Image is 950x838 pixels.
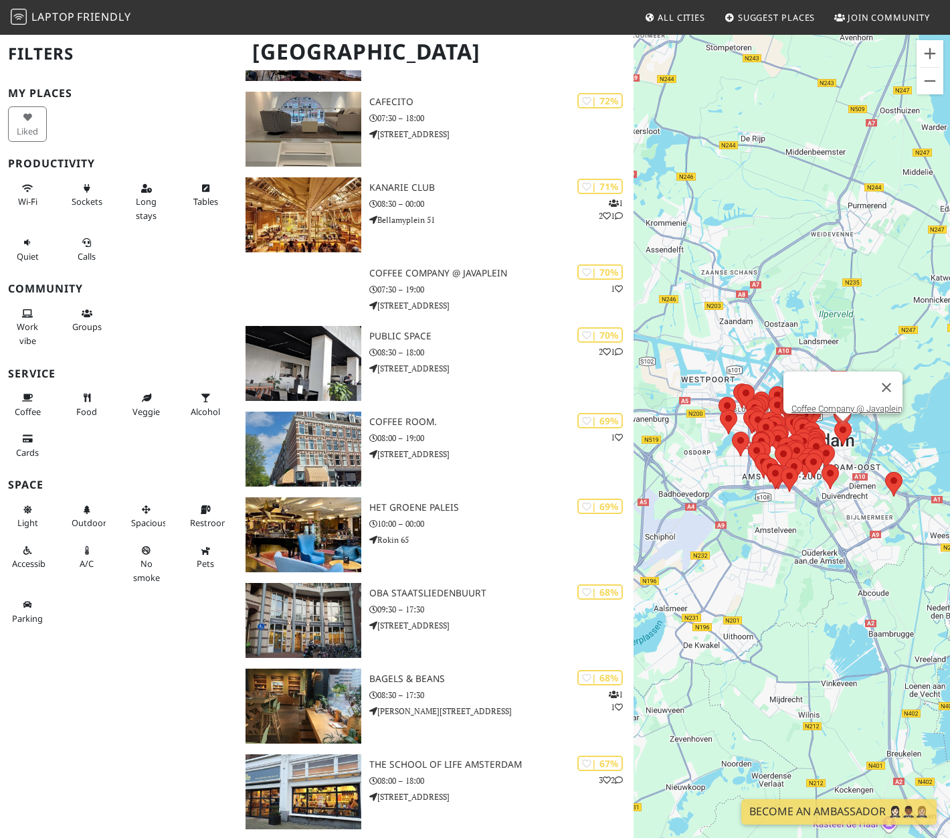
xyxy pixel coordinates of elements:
h3: Productivity [8,157,229,170]
h3: Het Groene Paleis [369,502,633,513]
button: Zoom in [917,40,943,67]
img: Kanarie Club [246,177,361,252]
span: Work-friendly tables [193,195,218,207]
p: Bellamyplein 51 [369,214,633,226]
a: Public Space | 70% 21 Public Space 08:30 – 18:00 [STREET_ADDRESS] [237,326,634,401]
div: | 72% [577,93,623,108]
p: 10:00 – 00:00 [369,517,633,530]
img: Public Space [246,326,361,401]
p: 3 2 [599,774,623,786]
img: The School of Life Amsterdam [246,754,361,829]
p: [PERSON_NAME][STREET_ADDRESS] [369,705,633,718]
h3: My Places [8,87,229,100]
span: Credit cards [16,446,39,458]
a: OBA Staatsliedenbuurt | 68% OBA Staatsliedenbuurt 09:30 – 17:30 [STREET_ADDRESS] [237,583,634,658]
span: Alcohol [191,406,220,418]
img: Bagels & Beans [246,669,361,744]
div: | 69% [577,413,623,428]
h3: Kanarie Club [369,182,633,193]
button: Calls [68,232,106,267]
img: Cafecito [246,92,361,167]
span: Quiet [17,250,39,262]
div: | 70% [577,264,623,280]
p: 07:30 – 18:00 [369,112,633,124]
span: Join Community [848,11,930,23]
p: [STREET_ADDRESS] [369,128,633,141]
p: [STREET_ADDRESS] [369,362,633,375]
button: Wi-Fi [8,177,47,213]
button: Long stays [127,177,166,226]
p: 07:30 – 19:00 [369,283,633,296]
button: Pets [186,539,225,575]
h3: OBA Staatsliedenbuurt [369,588,633,599]
img: LaptopFriendly [11,9,27,25]
span: Long stays [136,195,157,221]
span: Laptop [31,9,75,24]
span: Friendly [77,9,130,24]
div: | 68% [577,584,623,600]
h3: Space [8,479,229,491]
span: Accessible [12,558,52,570]
button: Veggie [127,387,166,422]
a: Join Community [829,5,935,29]
button: Close [870,371,902,404]
a: Suggest Places [719,5,821,29]
p: 1 1 [609,688,623,714]
h3: Cafecito [369,96,633,108]
a: Coffee Company @ Javaplein [791,404,902,414]
span: Outdoor area [72,517,106,529]
p: [STREET_ADDRESS] [369,299,633,312]
p: 08:00 – 19:00 [369,432,633,444]
p: 08:30 – 00:00 [369,197,633,210]
div: | 70% [577,327,623,343]
a: Coffee Room. | 69% 1 Coffee Room. 08:00 – 19:00 [STREET_ADDRESS] [237,412,634,487]
button: Groups [68,303,106,338]
div: | 67% [577,756,623,771]
p: 1 [611,431,623,444]
h3: Coffee Company @ Javaplein [369,268,633,279]
h3: Public Space [369,331,633,342]
span: Pet friendly [197,558,214,570]
button: Spacious [127,499,166,534]
span: Suggest Places [738,11,816,23]
div: | 68% [577,670,623,685]
span: Stable Wi-Fi [18,195,37,207]
span: All Cities [658,11,705,23]
p: [STREET_ADDRESS] [369,790,633,803]
p: 1 2 1 [599,197,623,222]
a: The School of Life Amsterdam | 67% 32 The School of Life Amsterdam 08:00 – 18:00 [STREET_ADDRESS] [237,754,634,829]
p: 08:30 – 17:30 [369,689,633,701]
button: A/C [68,539,106,575]
span: People working [17,321,38,346]
button: Outdoor [68,499,106,534]
button: Work vibe [8,303,47,351]
button: Parking [8,594,47,629]
button: Food [68,387,106,422]
span: Smoke free [133,558,160,583]
h3: Coffee Room. [369,416,633,428]
button: Quiet [8,232,47,267]
p: 09:30 – 17:30 [369,603,633,616]
a: Het Groene Paleis | 69% Het Groene Paleis 10:00 – 00:00 Rokin 65 [237,497,634,572]
span: Veggie [132,406,160,418]
img: Coffee Room. [246,412,361,487]
h1: [GEOGRAPHIC_DATA] [242,33,631,70]
button: Alcohol [186,387,225,422]
button: Light [8,499,47,534]
h3: Service [8,367,229,380]
p: 1 [611,282,623,295]
button: Cards [8,428,47,463]
p: [STREET_ADDRESS] [369,619,633,632]
p: [STREET_ADDRESS] [369,448,633,460]
a: Cafecito | 72% Cafecito 07:30 – 18:00 [STREET_ADDRESS] [237,92,634,167]
a: Kanarie Club | 71% 121 Kanarie Club 08:30 – 00:00 Bellamyplein 51 [237,177,634,252]
span: Spacious [131,517,167,529]
button: Restroom [186,499,225,534]
div: | 69% [577,499,623,514]
p: 2 1 [599,345,623,358]
button: Coffee [8,387,47,422]
a: Bagels & Beans | 68% 11 Bagels & Beans 08:30 – 17:30 [PERSON_NAME][STREET_ADDRESS] [237,669,634,744]
span: Group tables [72,321,102,333]
span: Restroom [190,517,229,529]
img: OBA Staatsliedenbuurt [246,583,361,658]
